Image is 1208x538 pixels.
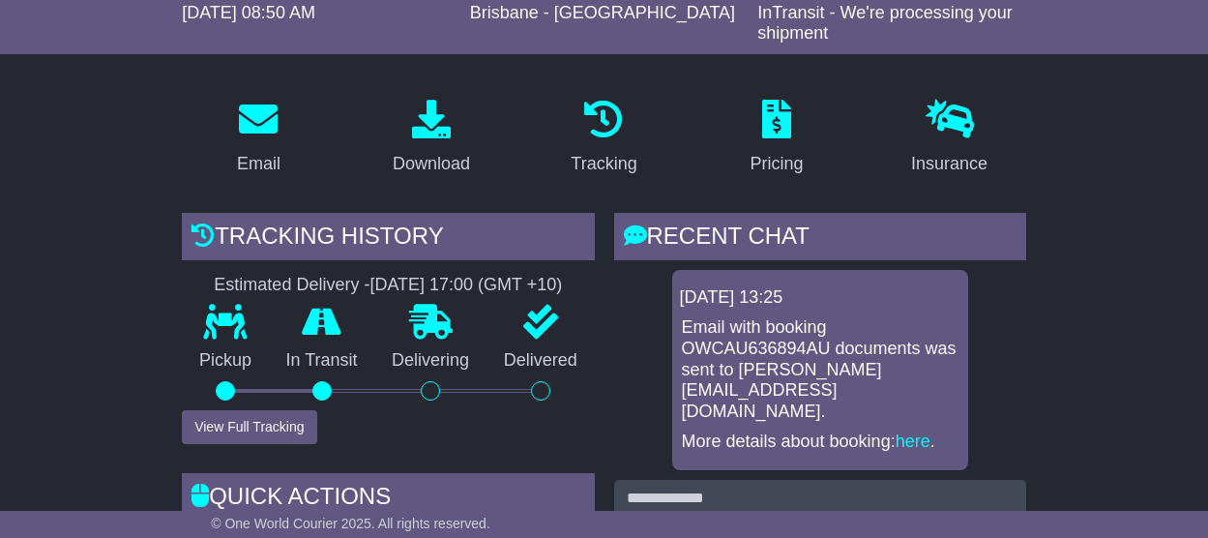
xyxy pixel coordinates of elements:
div: Email [237,151,280,177]
a: here [896,432,930,451]
button: View Full Tracking [182,410,316,444]
div: Tracking [571,151,636,177]
p: More details about booking: . [682,432,958,453]
div: [DATE] 13:25 [680,287,960,309]
a: Insurance [899,93,1000,184]
div: Pricing [751,151,804,177]
div: Insurance [911,151,987,177]
p: Email with booking OWCAU636894AU documents was sent to [PERSON_NAME][EMAIL_ADDRESS][DOMAIN_NAME]. [682,317,958,422]
span: © One World Courier 2025. All rights reserved. [211,516,490,531]
p: In Transit [269,350,375,372]
p: Delivering [374,350,486,372]
span: [DATE] 08:50 AM [182,3,315,22]
p: Delivered [486,350,595,372]
span: InTransit - We're processing your shipment [757,3,1013,44]
div: Quick Actions [182,473,594,525]
div: Download [393,151,470,177]
p: Pickup [182,350,269,372]
span: Brisbane - [GEOGRAPHIC_DATA] [470,3,735,22]
a: Download [380,93,483,184]
div: Tracking history [182,213,594,265]
div: RECENT CHAT [614,213,1026,265]
div: [DATE] 17:00 (GMT +10) [369,275,562,296]
a: Email [224,93,293,184]
a: Tracking [558,93,649,184]
div: Estimated Delivery - [182,275,594,296]
a: Pricing [738,93,816,184]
